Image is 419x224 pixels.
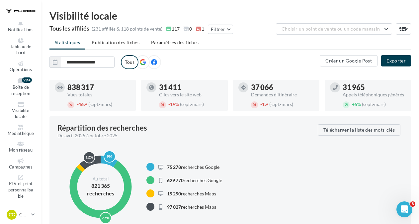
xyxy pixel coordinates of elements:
span: recherches Google [167,164,219,170]
a: Médiathèque [5,123,36,138]
span: (sept.-mars) [362,101,386,107]
button: Filtrer [208,25,233,34]
span: 629 770 [167,177,184,183]
div: 31 411 [159,84,222,91]
button: Notifications [5,20,36,34]
span: Mon réseau [9,147,33,153]
span: Opérations [10,67,32,72]
button: Télécharger la liste des mots-clés [318,124,400,136]
span: (sept.-mars) [180,101,204,107]
span: 8 [410,201,415,207]
span: + [352,101,355,107]
span: 19% [168,101,179,107]
div: De avril 2025 à octobre 2025 [57,132,312,139]
span: Campagnes [9,164,33,169]
span: CG [9,211,15,218]
span: recherches Maps [167,204,216,210]
div: 838 317 [67,84,130,91]
div: Clics vers le site web [159,92,222,97]
span: Tableau de bord [10,44,31,56]
button: Exporter [381,55,411,66]
a: Opérations [5,59,36,74]
span: 97 027 [167,204,181,210]
span: 0 [183,26,192,32]
a: Campagnes [5,157,36,171]
span: 1% [260,101,268,107]
span: (sept.-mars) [88,101,112,107]
span: Paramètres des fiches [151,40,199,45]
span: Publication des fiches [92,40,139,45]
a: Visibilité locale [5,100,36,121]
span: - [260,101,262,107]
div: (231 affiliés & 118 points de vente) [92,26,162,32]
div: Visibilité locale [49,11,411,21]
span: Visibilité locale [12,108,29,119]
label: Tous [121,55,138,69]
div: Vues totales [67,92,130,97]
span: - [168,101,170,107]
span: Notifications [8,27,34,32]
span: recherches Maps [167,191,216,196]
span: (sept.-mars) [269,101,293,107]
span: 46% [77,101,87,107]
span: Choisir un point de vente ou un code magasin [282,26,380,32]
div: Tous les affiliés [49,25,89,31]
span: - [77,101,78,107]
span: 19 290 [167,191,181,196]
span: recherches Google [167,177,222,183]
span: Médiathèque [8,131,34,136]
button: Créer un Google Post [320,55,377,66]
div: 99+ [22,77,32,83]
span: 5% [352,101,361,107]
div: 31 965 [343,84,406,91]
span: 117 [166,26,180,32]
a: Boîte de réception 99+ [5,76,36,97]
iframe: Intercom live chat [396,201,412,217]
div: 37 066 [251,84,314,91]
span: Boîte de réception [11,85,30,96]
span: 1 [196,26,204,32]
a: PLV et print personnalisable [5,173,36,200]
button: Choisir un point de vente ou un code magasin [276,23,392,35]
a: Mon réseau [5,140,36,154]
p: CUPRA Gestionnaire [19,211,29,218]
a: CG CUPRA Gestionnaire [5,208,36,221]
span: PLV et print personnalisable [8,181,34,199]
div: Appels téléphoniques générés [343,92,406,97]
a: Tableau de bord [5,37,36,57]
div: Demandes d'itinéraire [251,92,314,97]
span: 75 278 [167,164,181,170]
div: Répartition des recherches [57,124,147,132]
